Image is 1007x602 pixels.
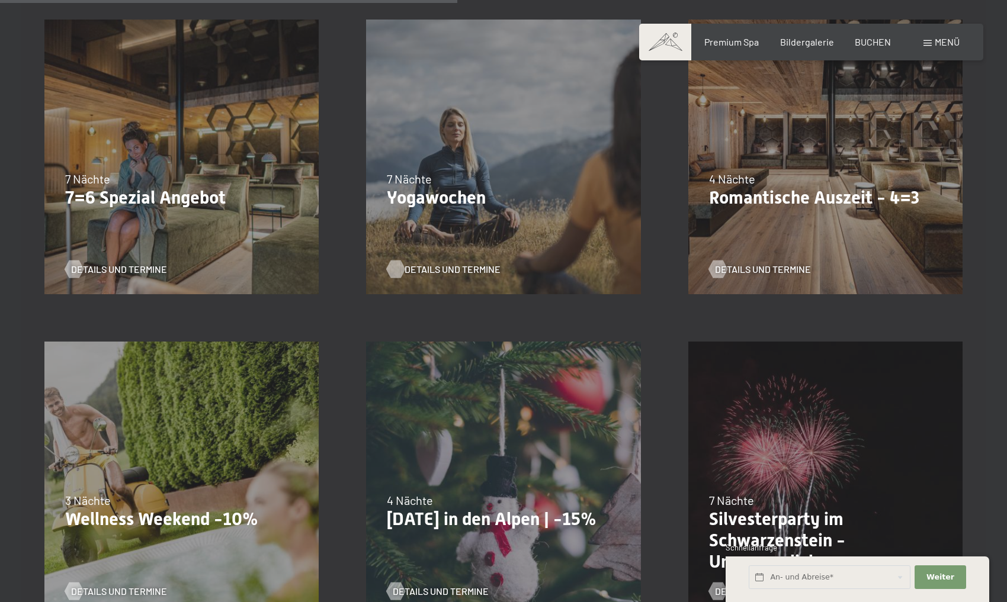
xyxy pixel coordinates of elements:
[915,565,966,590] button: Weiter
[709,263,811,276] a: Details und Termine
[926,572,954,582] span: Weiter
[709,172,755,186] span: 4 Nächte
[71,263,167,276] span: Details und Termine
[726,543,777,552] span: Schnellanfrage
[71,585,167,598] span: Details und Termine
[935,36,960,47] span: Menü
[393,585,489,598] span: Details und Termine
[65,187,298,208] p: 7=6 Spezial Angebot
[709,508,942,572] p: Silvesterparty im Schwarzenstein - Unvergesslich
[405,263,501,276] span: Details und Termine
[387,493,433,507] span: 4 Nächte
[387,508,620,530] p: [DATE] in den Alpen | -15%
[855,36,891,47] a: BUCHEN
[65,508,298,530] p: Wellness Weekend -10%
[387,263,489,276] a: Details und Termine
[709,585,811,598] a: Details und Termine
[387,187,620,208] p: Yogawochen
[709,187,942,208] p: Romantische Auszeit - 4=3
[65,263,167,276] a: Details und Termine
[387,585,489,598] a: Details und Termine
[65,493,111,507] span: 3 Nächte
[709,493,754,507] span: 7 Nächte
[780,36,834,47] a: Bildergalerie
[65,172,110,186] span: 7 Nächte
[715,263,811,276] span: Details und Termine
[704,36,759,47] a: Premium Spa
[65,585,167,598] a: Details und Termine
[715,585,811,598] span: Details und Termine
[387,172,432,186] span: 7 Nächte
